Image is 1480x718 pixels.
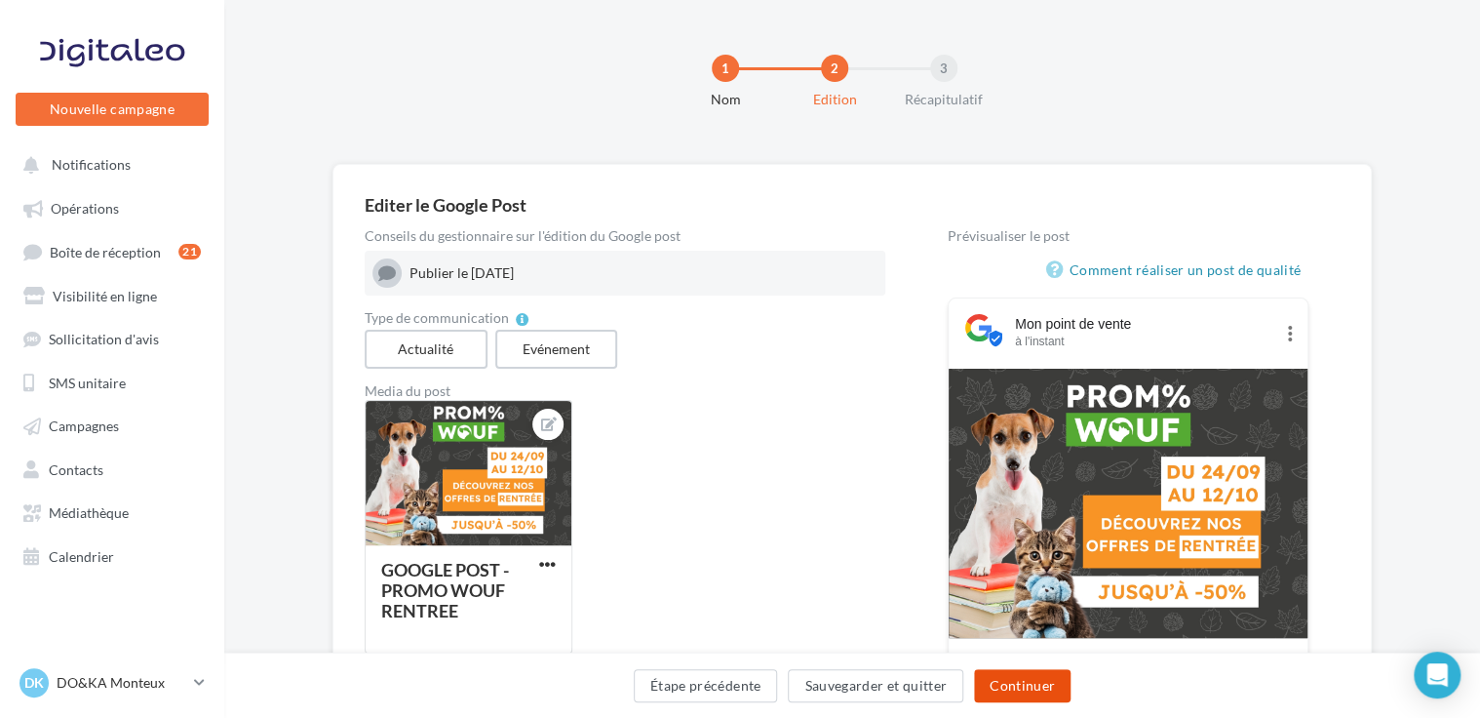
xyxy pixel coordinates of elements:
div: 21 [178,244,201,259]
span: DK [24,673,44,693]
button: Sauvegarder et quitter [788,669,963,702]
label: Actualité [365,330,487,369]
span: Boîte de réception [50,243,161,259]
a: Médiathèque [12,494,213,529]
span: Médiathèque [49,504,129,521]
a: Sollicitation d'avis [12,320,213,355]
div: 3 [930,55,957,82]
span: Calendrier [49,547,114,564]
a: DK DO&KA Monteux [16,664,209,701]
button: Nouvelle campagne [16,93,209,126]
a: Comment réaliser un post de qualité [1046,259,1308,282]
button: Notifications [12,146,205,181]
button: Continuer [974,669,1071,702]
a: Opérations [12,189,213,224]
span: Type de communication [365,311,509,325]
a: Boîte de réception21 [12,233,213,269]
div: à l'instant [1015,334,1272,349]
button: Étape précédente [634,669,778,702]
div: Editer le Google Post [365,196,1340,214]
a: SMS unitaire [12,364,213,399]
span: Campagnes [49,418,119,434]
img: GOOGLE POST - PROMO WOUF RENTREE [949,369,1307,638]
div: 2 [821,55,848,82]
span: Notifications [52,156,131,173]
div: Conseils du gestionnaire sur l'édition du Google post [365,229,885,243]
div: Publier le [DATE] [409,263,877,283]
div: Media du post [365,384,885,398]
span: Sollicitation d'avis [49,331,159,347]
span: Contacts [49,460,103,477]
span: Opérations [51,200,119,217]
span: SMS unitaire [49,374,126,390]
a: Contacts [12,451,213,486]
span: Visibilité en ligne [53,287,157,303]
p: DO&KA Monteux [57,673,186,693]
div: Prévisualiser le post [948,229,1308,243]
div: Récapitulatif [881,90,1006,109]
a: Calendrier [12,538,213,573]
div: Open Intercom Messenger [1414,652,1461,698]
div: Mon point de vente [1015,314,1272,334]
div: Edition [772,90,897,109]
div: Nom [663,90,788,109]
a: Visibilité en ligne [12,277,213,312]
div: 1 [712,55,739,82]
a: Campagnes [12,407,213,442]
label: Evénement [495,330,618,369]
div: GOOGLE POST - PROMO WOUF RENTREE [381,559,509,621]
